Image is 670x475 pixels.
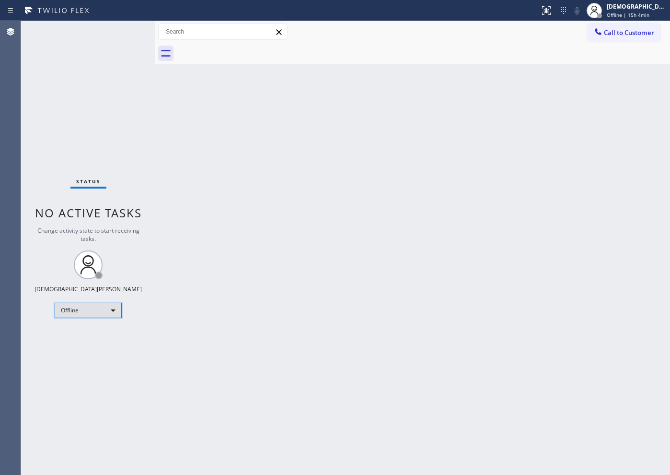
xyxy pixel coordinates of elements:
div: Offline [55,303,122,318]
span: Offline | 15h 4min [607,12,649,18]
span: Call to Customer [604,28,654,37]
div: [DEMOGRAPHIC_DATA][PERSON_NAME] [35,285,142,293]
span: Change activity state to start receiving tasks. [37,226,139,243]
span: No active tasks [35,205,142,221]
button: Call to Customer [587,24,660,42]
button: Mute [570,4,584,17]
span: Status [76,178,101,185]
input: Search [159,24,287,39]
div: [DEMOGRAPHIC_DATA][PERSON_NAME] [607,2,667,11]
